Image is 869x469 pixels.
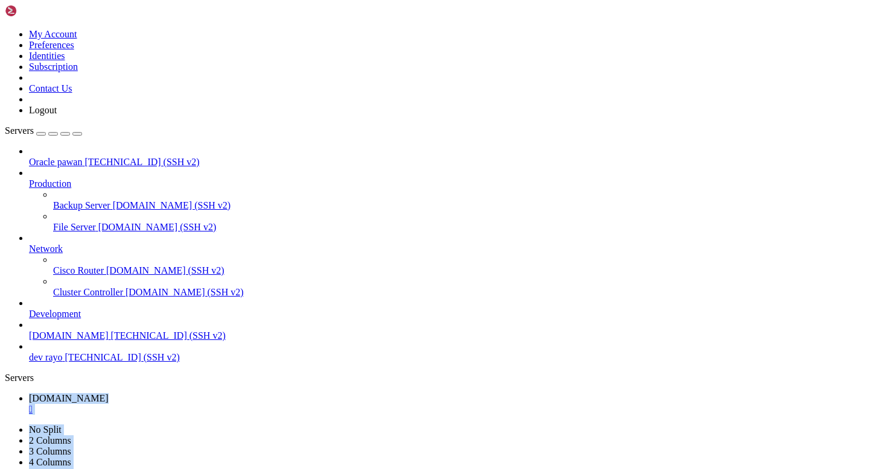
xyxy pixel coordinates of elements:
x-row: t_id': 'cec93eee', 'blog_id': '68eff01db6948c8f50e3b7a5', 'word_count': 679, 'generation_method':... [5,15,711,25]
x-row: <h2>Key Benefits of Drinking Water for Your Body</h2> [5,326,711,336]
a: 3 Columns [29,446,71,456]
x-row: 'transaction_id': '26c96f60-fc9c-4cab-a43a-148c1e2050ac', 'service_name': 'blog_generation', 'bas... [5,65,711,75]
span: [DOMAIN_NAME] [29,393,109,403]
x-row: f3adc64] succeeded in 86.13722425699234s: {'blog_id': '68eff01db6948c8f50e3b7a5', 'content': '<!D... [5,185,711,195]
x-row: As <a href="[URL][DOMAIN_NAME]" class="ref">PubMed</a>...', ...} [5,366,711,376]
li: Production [29,168,864,233]
a: Cisco Router [DOMAIN_NAME] (SSH v2) [53,265,864,276]
span: [TECHNICAL_ID] (SSH v2) [111,330,226,341]
x-row: ': 7040, 'reasoning_tokens': 5824}]} [5,35,711,45]
li: dev rayo [TECHNICAL_ID] (SSH v2) [29,341,864,363]
a: File Server [DOMAIN_NAME] (SSH v2) [53,222,864,233]
li: Oracle pawan [TECHNICAL_ID] (SSH v2) [29,146,864,168]
x-row: [[DATE] 19:05:23,652: INFO/ForkPoolWorker-1] BILLING DEBUG: Billing result type: <class 'dict'> [5,85,711,95]
span: [DOMAIN_NAME] (SSH v2) [106,265,224,275]
x-row: [[DATE] 19:05:23,651: INFO/ForkPoolWorker-1] BILLING DEBUG: record_usage_and_charge call complete... [5,45,711,55]
x-row: <p>Eight glasses a day is a neat rule. It misses the real issue. Your cells, brain, skin, and cir... [5,275,711,286]
a: [DOMAIN_NAME] [TECHNICAL_ID] (SSH v2) [29,330,864,341]
x-row: abits.</p> [5,306,711,316]
span: Production [29,178,71,189]
li: Backup Server [DOMAIN_NAME] (SSH v2) [53,189,864,211]
a: App.rayo.work [29,393,864,415]
span: [TECHNICAL_ID] (SSH v2) [84,157,199,167]
x-row: [[DATE] 19:05:23,652: INFO/ForkPoolWorker-1] BILLING DEBUG: Billing result keys: ['success', 'usa... [5,95,711,105]
span: 🔍 [217,5,228,15]
span: [DOMAIN_NAME] [29,330,109,341]
a: No Split [29,424,62,435]
a: Logout [29,105,57,115]
li: Cisco Router [DOMAIN_NAME] (SSH v2) [53,254,864,276]
x-row: <meta name="viewport" content="width=device-width, initial-scale=1"> [5,225,711,236]
div: (0, 37) [5,376,10,386]
span: 📋 [217,55,228,65]
x-row: [[DATE] 19:05:23,652: INFO/ForkPoolWorker-1] BILLING RESULT: {'success': True, 'usage_id': '9982c... [5,55,711,65]
a: My Account [29,29,77,39]
span: 🔍 [217,85,228,95]
li: Development [29,298,864,319]
x-row: <html lang="en-GB"> [5,195,711,206]
a: Cluster Controller [DOMAIN_NAME] (SSH v2) [53,287,864,298]
li: Cluster Controller [DOMAIN_NAME] (SSH v2) [53,276,864,298]
x-row: <h3>Regulates Body Temperature</h3> [5,345,711,356]
img: Shellngn [5,5,74,17]
span: File Server [53,222,96,232]
span: 🔍 [217,95,228,105]
x-row: strong> to work efficiently. The importance of hydration is concrete, not theoretical. When intak... [5,286,711,296]
a: Development [29,309,864,319]
span: dev rayo [29,352,63,362]
span: Network [29,244,63,254]
x-row: <title>Why Water Matters: Understanding the Importance of Hydration</title> [5,235,711,245]
x-row: s right, systems work with less strain. This guide outlines the key benefits of drinking enough a... [5,295,711,306]
li: Network [29,233,864,298]
a: Oracle pawan [TECHNICAL_ID] (SSH v2) [29,157,864,168]
a: Network [29,244,864,254]
x-row: [[DATE] 19:05:23,653: INFO/ForkPoolWorker-1] Task [DOMAIN_NAME]_generation_pro.generate_final_blo... [5,175,711,186]
a: Preferences [29,40,74,50]
x-row: al_api_calls': [{'call_number': 1, 'step': 'blog_generation', 'model': 'gpt-5', 'provider': 'open... [5,25,711,35]
span: 🔍 [217,125,228,136]
x-row: <article> [5,265,711,275]
x-row: <meta charset="utf-8"> [5,215,711,225]
x-row: </head> [5,245,711,256]
span: Cluster Controller [53,287,123,297]
span: Oracle pawan [29,157,82,167]
a: Contact Us [29,83,72,93]
a: Backup Server [DOMAIN_NAME] (SSH v2) [53,200,864,211]
span: Servers [5,125,34,136]
x-row: _name', 'base_cost', 'multiplier', 'actual_charge', 'previous_balance', 'new_balance', 'timestamp'] [5,105,711,115]
x-row: [[DATE] 19:05:23,406: INFO/ForkPoolWorker-1] BILLING DEBUG: usage_data = {'blog_generation_stats'... [5,5,711,15]
span: [DOMAIN_NAME] (SSH v2) [98,222,217,232]
span: Development [29,309,81,319]
x-row: <p>Thermal control depends on fluid availability and vascular response. Adequate <strong>water</s... [5,356,711,366]
span: [DOMAIN_NAME] (SSH v2) [113,200,231,210]
a: Production [29,178,864,189]
x-row: [[DATE] 19:05:23,652: INFO/ForkPoolWorker-1] BILLING SUMMARY: Usage ID=9982cbcb-9731-459a-87c1-f3... [5,145,711,156]
a: dev rayo [TECHNICAL_ID] (SSH v2) [29,352,864,363]
span: [DOMAIN_NAME] (SSH v2) [126,287,244,297]
x-row: [[DATE] 19:05:23,652: INFO/ForkPoolWorker-1] BILLING DEBUG: Checking billing result success [5,115,711,125]
span: Backup Server [53,200,110,210]
span: Cisco Router [53,265,104,275]
li: File Server [DOMAIN_NAME] (SSH v2) [53,211,864,233]
x-row: <head> [5,206,711,216]
li: [DOMAIN_NAME] [TECHNICAL_ID] (SSH v2) [29,319,864,341]
x-row: <body> [5,256,711,266]
div: Servers [5,373,864,383]
a:  [29,404,864,415]
span: [TECHNICAL_ID] (SSH v2) [65,352,180,362]
span: 💰 [217,145,228,156]
a: 2 Columns [29,435,71,445]
x-row: [[DATE] 19:05:23,652: INFO/ForkPoolWorker-1] Blog generation V2 completed for blog_id: 68eff01db6... [5,165,711,175]
x-row: tual_charge': 0.684475, 'previous_balance': 712.6784825, 'new_balance': 711.9940075, 'timestamp':... [5,75,711,85]
span: ✅ [217,135,228,145]
span: 🔍 [217,115,228,125]
span: 🔍 [217,45,228,55]
x-row: [[DATE] 19:05:23,652: INFO/ForkPoolWorker-1] BILLING DEBUG: Billing result indicates success [5,125,711,136]
x-row: [[DATE] 19:05:23,652: INFO/ForkPoolWorker-1] BLOG GENERATION BILLING RECORDED: 1 calls, $0.684475... [5,135,711,145]
a: Identities [29,51,65,61]
a: Subscription [29,61,78,72]
a: 4 Columns [29,457,71,467]
a: Servers [5,125,82,136]
span: 0-fc9c-4cab-a43a-148c1e2050ac, Balance: $712.68 → $711.99 [5,155,280,165]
